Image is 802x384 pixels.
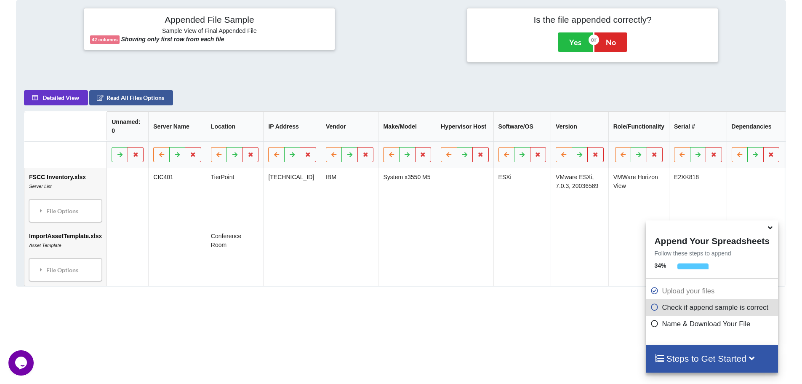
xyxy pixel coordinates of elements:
[90,27,329,36] h6: Sample View of Final Appended File
[646,234,778,246] h4: Append Your Spreadsheets
[8,350,35,376] iframe: chat widget
[32,261,99,279] div: File Options
[650,302,775,313] p: Check if append sample is correct
[92,37,118,42] b: 42 columns
[121,36,224,43] b: Showing only first row from each file
[551,112,608,141] th: Version
[321,168,378,227] td: IBM
[29,243,61,248] i: Asset Template
[608,168,669,227] td: VMWare Horizon View
[24,227,107,286] td: ImportAssetTemplate.xlsx
[206,227,264,286] td: Conference Room
[608,112,669,141] th: Role/Functionality
[378,112,436,141] th: Make/Model
[493,112,551,141] th: Software/OS
[149,168,206,227] td: CIC401
[206,112,264,141] th: Location
[594,32,627,52] button: No
[321,112,378,141] th: Vendor
[264,112,321,141] th: IP Address
[206,168,264,227] td: TierPoint
[378,168,436,227] td: System x3550 M5
[149,112,206,141] th: Server Name
[727,112,784,141] th: Dependancies
[493,168,551,227] td: ESXi
[650,319,775,329] p: Name & Download Your File
[473,14,712,25] h4: Is the file appended correctly?
[654,262,666,269] b: 34 %
[436,112,493,141] th: Hypervisor Host
[646,249,778,258] p: Follow these steps to append
[669,112,727,141] th: Serial #
[551,168,608,227] td: VMware ESXi, 7.0.3, 20036589
[650,286,775,296] p: Upload your files
[654,353,769,364] h4: Steps to Get Started
[669,168,727,227] td: E2XK818
[90,14,329,26] h4: Appended File Sample
[24,90,88,105] button: Detailed View
[24,168,107,227] td: FSCC Inventory.xlsx
[264,168,321,227] td: [TECHNICAL_ID]
[29,184,51,189] i: Server List
[89,90,173,105] button: Read All Files Options
[558,32,593,52] button: Yes
[107,112,149,141] th: Unnamed: 0
[32,202,99,220] div: File Options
